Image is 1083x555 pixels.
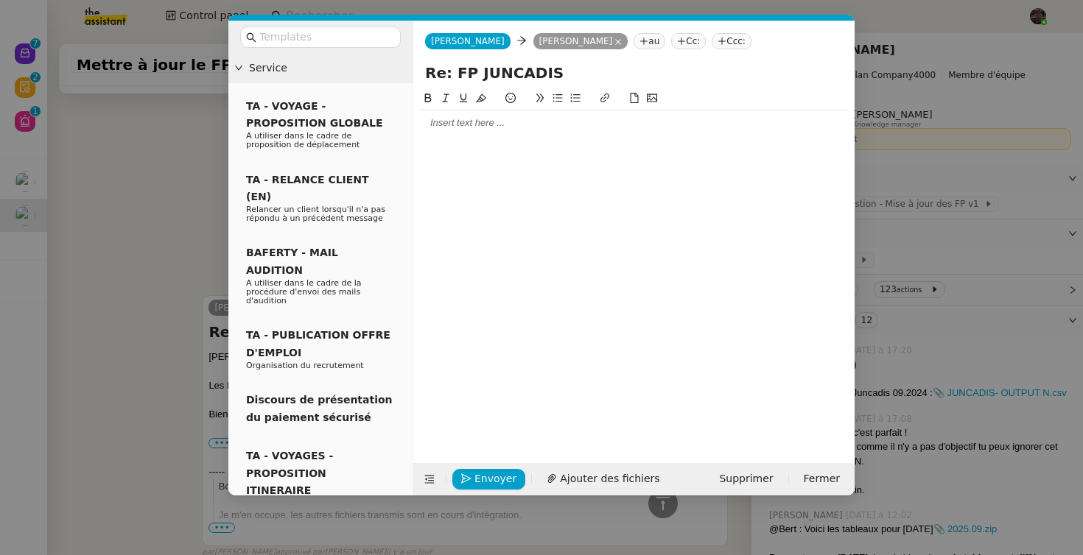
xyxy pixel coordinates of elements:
span: Ajouter des fichiers [560,470,659,487]
span: Discours de présentation du paiement sécurisé [246,394,393,423]
span: Organisation du recrutement [246,361,364,370]
span: TA - PUBLICATION OFFRE D'EMPLOI [246,329,390,358]
span: TA - VOYAGE - PROPOSITION GLOBALE [246,100,382,129]
div: Service [228,54,413,82]
button: Envoyer [452,469,525,489]
span: A utiliser dans le cadre de la procédure d'envoi des mails d'audition [246,278,362,305]
span: TA - RELANCE CLIENT (EN) [246,174,369,202]
span: Service [249,60,407,77]
button: Supprimer [710,469,782,489]
nz-tag: au [634,33,665,49]
nz-tag: Cc: [671,33,706,49]
span: Envoyer [474,470,516,487]
span: A utiliser dans le cadre de proposition de déplacement [246,131,360,149]
input: Templates [259,29,392,46]
span: Supprimer [719,470,773,487]
span: TA - VOYAGES - PROPOSITION ITINERAIRE [246,450,333,496]
nz-tag: Ccc: [712,33,751,49]
button: Fermer [795,469,849,489]
input: Subject [425,62,843,84]
span: Relancer un client lorsqu'il n'a pas répondu à un précédent message [246,205,385,223]
button: Ajouter des fichiers [538,469,668,489]
span: Fermer [804,470,840,487]
span: BAFERTY - MAIL AUDITION [246,247,338,275]
span: [PERSON_NAME] [431,36,505,46]
nz-tag: [PERSON_NAME] [533,33,628,49]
